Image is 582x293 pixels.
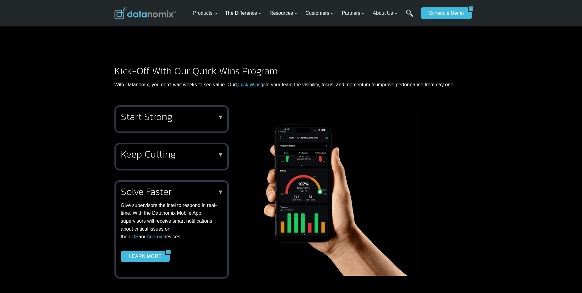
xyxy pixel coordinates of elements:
[69,137,78,141] a: Terms
[130,234,139,239] a: iOS
[138,76,162,81] span: State/Region
[218,115,224,119] p: ▼
[138,0,158,6] span: Last Name
[218,190,224,194] p: ▼
[121,201,220,241] p: Give supervisors the intel to respond in real-time. With the Datanomix Mobile App, supervisors wi...
[421,7,468,19] a: Schedule Demo
[121,187,220,197] h2: Solve Faster
[114,66,468,76] h2: Kick-Off With Our Quick Wins Program
[114,7,176,19] img: Datanomix
[270,9,298,17] span: Resources
[193,9,217,17] span: Products
[191,3,418,23] nav: Primary Navigation
[114,81,468,89] p: With Datanomix, you don’t wait weeks to see value. Our give your team the visibility, focus, and ...
[83,137,103,141] a: Privacy Policy
[225,9,262,17] span: The Difference
[239,105,422,276] img: The Datanoix Mobile App available on Android and iOS Devices
[406,10,414,23] a: Search
[121,251,166,262] a: LEARN MORE
[218,152,224,157] p: ▼
[121,149,220,159] h2: Keep Cutting
[236,82,260,87] a: Quick Wins
[306,9,334,17] span: Customers
[373,9,398,17] span: About Us
[147,234,164,239] a: Android
[121,112,220,122] h2: Start Strong
[138,25,166,31] span: Phone number
[342,9,365,17] span: Partners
